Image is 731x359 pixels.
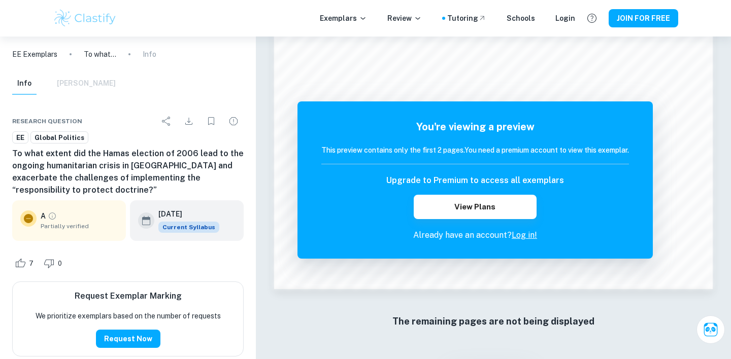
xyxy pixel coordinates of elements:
[53,8,117,28] img: Clastify logo
[223,111,244,131] div: Report issue
[294,314,692,329] h6: The remaining pages are not being displayed
[12,131,28,144] a: EE
[201,111,221,131] div: Bookmark
[75,290,182,302] h6: Request Exemplar Marking
[12,255,39,271] div: Like
[48,211,57,221] a: Grade partially verified
[583,10,601,27] button: Help and Feedback
[96,330,160,348] button: Request Now
[30,131,88,144] a: Global Politics
[31,133,88,143] span: Global Politics
[321,119,629,134] h5: You're viewing a preview
[41,210,46,222] p: A
[41,255,68,271] div: Dislike
[179,111,199,131] div: Download
[23,259,39,269] span: 7
[321,229,629,241] p: Already have an account?
[156,111,177,131] div: Share
[13,133,28,143] span: EE
[36,310,221,321] p: We prioritize exemplars based on the number of requests
[609,9,678,27] button: JOIN FOR FREE
[696,315,725,344] button: Ask Clai
[386,174,564,187] h6: Upgrade to Premium to access all exemplars
[512,230,537,240] a: Log in!
[158,222,219,233] span: Current Syllabus
[12,117,82,126] span: Research question
[41,222,118,231] span: Partially verified
[320,13,367,24] p: Exemplars
[52,259,68,269] span: 0
[12,73,37,95] button: Info
[447,13,486,24] a: Tutoring
[143,49,156,60] p: Info
[84,49,116,60] p: To what extent did the Hamas election of 2006 lead to the ongoing humanitarian crisis in [GEOGRAP...
[12,49,57,60] a: EE Exemplars
[158,208,211,220] h6: [DATE]
[555,13,575,24] a: Login
[321,145,629,156] h6: This preview contains only the first 2 pages. You need a premium account to view this exemplar.
[507,13,535,24] a: Schools
[387,13,422,24] p: Review
[414,195,537,219] button: View Plans
[12,148,244,196] h6: To what extent did the Hamas election of 2006 lead to the ongoing humanitarian crisis in [GEOGRAP...
[158,222,219,233] div: This exemplar is based on the current syllabus. Feel free to refer to it for inspiration/ideas wh...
